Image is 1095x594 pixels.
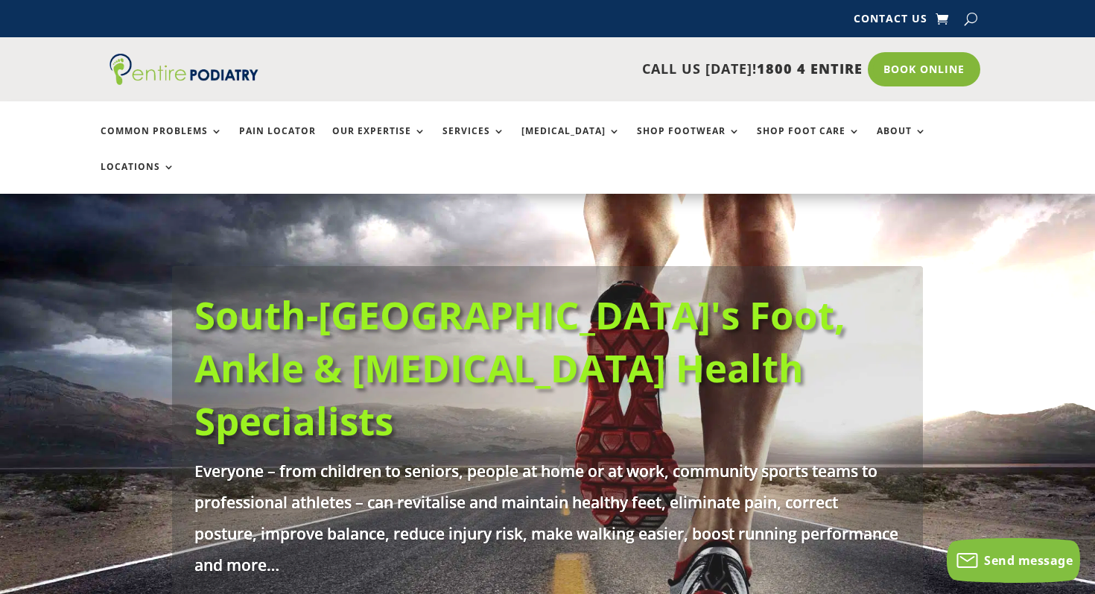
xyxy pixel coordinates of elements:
a: Shop Footwear [637,126,740,158]
p: CALL US [DATE]! [311,60,863,79]
a: Pain Locator [239,126,316,158]
a: Common Problems [101,126,223,158]
a: Our Expertise [332,126,426,158]
p: Everyone – from children to seniors, people at home or at work, community sports teams to profess... [194,455,901,581]
span: Send message [984,552,1073,569]
a: Entire Podiatry [110,73,258,88]
img: logo (1) [110,54,258,85]
span: 1800 4 ENTIRE [757,60,863,78]
a: About [877,126,927,158]
a: Shop Foot Care [757,126,860,158]
a: Book Online [868,52,980,86]
a: [MEDICAL_DATA] [521,126,620,158]
a: Locations [101,162,175,194]
a: South-[GEOGRAPHIC_DATA]'s Foot, Ankle & [MEDICAL_DATA] Health Specialists [194,288,845,447]
a: Services [442,126,505,158]
a: Contact Us [854,13,927,30]
button: Send message [947,538,1080,583]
